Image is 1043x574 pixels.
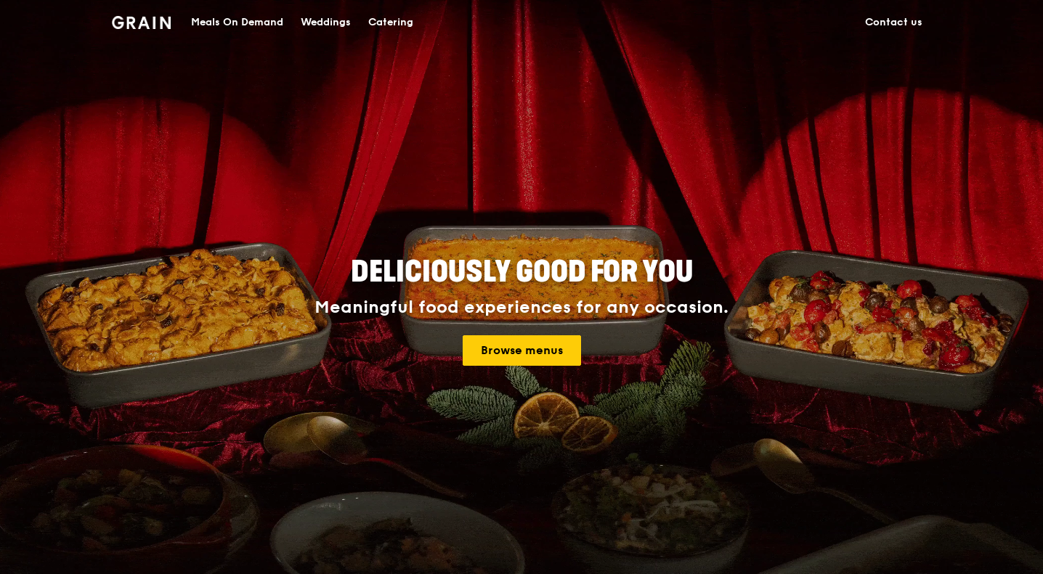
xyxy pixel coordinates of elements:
[191,1,283,44] div: Meals On Demand
[463,335,581,366] a: Browse menus
[292,1,360,44] a: Weddings
[856,1,931,44] a: Contact us
[301,1,351,44] div: Weddings
[360,1,422,44] a: Catering
[368,1,413,44] div: Catering
[351,255,693,290] span: Deliciously good for you
[112,16,171,29] img: Grain
[260,298,783,318] div: Meaningful food experiences for any occasion.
